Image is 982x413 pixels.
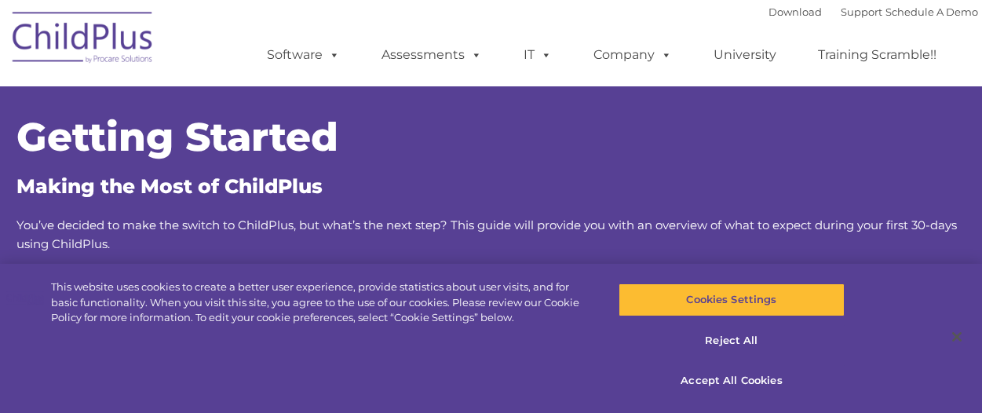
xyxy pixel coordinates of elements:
[619,364,845,397] button: Accept All Cookies
[51,280,590,326] div: This website uses cookies to create a better user experience, provide statistics about user visit...
[619,283,845,316] button: Cookies Settings
[5,1,162,79] img: ChildPlus by Procare Solutions
[251,39,356,71] a: Software
[16,174,323,198] span: Making the Most of ChildPlus
[698,39,792,71] a: University
[802,39,952,71] a: Training Scramble!!
[885,5,978,18] a: Schedule A Demo
[768,5,822,18] a: Download
[768,5,978,18] font: |
[940,320,974,354] button: Close
[619,324,845,357] button: Reject All
[16,217,957,251] span: You’ve decided to make the switch to ChildPlus, but what’s the next step? This guide will provide...
[841,5,882,18] a: Support
[508,39,568,71] a: IT
[578,39,688,71] a: Company
[366,39,498,71] a: Assessments
[16,113,338,161] span: Getting Started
